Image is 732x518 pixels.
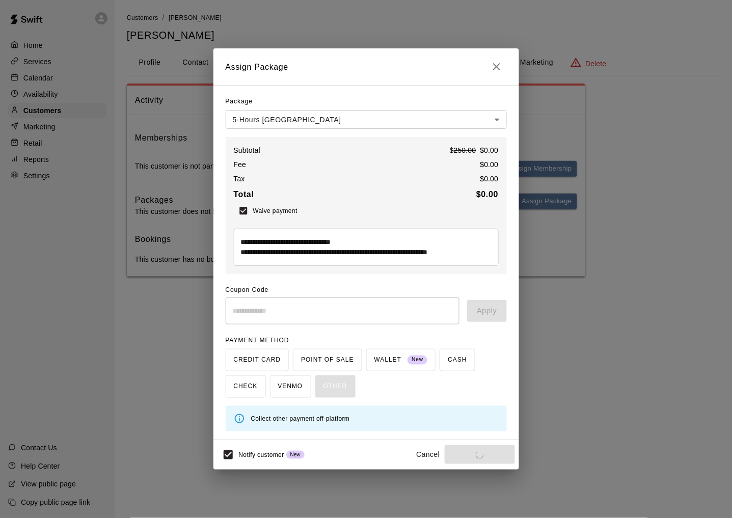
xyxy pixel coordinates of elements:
span: Package [226,94,253,110]
div: 5-Hours [GEOGRAPHIC_DATA] [226,110,507,129]
b: $ 0.00 [476,190,498,199]
button: Close [486,57,507,77]
span: $0.00 [480,146,499,154]
button: Cancel [412,445,445,464]
span: Notify customer [239,451,284,458]
b: Total [234,190,254,199]
p: Fee [234,159,247,170]
p: Subtotal [234,145,261,155]
span: Waive payment [253,207,297,214]
span: 250.00 [454,146,476,154]
span: Coupon Code [226,282,507,298]
p: $ 0.00 [480,159,499,170]
p: $ [450,145,498,155]
p: Tax [234,174,245,184]
h2: Assign Package [213,48,519,85]
span: New [286,452,305,457]
p: $ 0.00 [480,174,499,184]
span: PAYMENT METHOD [226,337,289,344]
span: Collect other payment off-platform [251,415,350,422]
